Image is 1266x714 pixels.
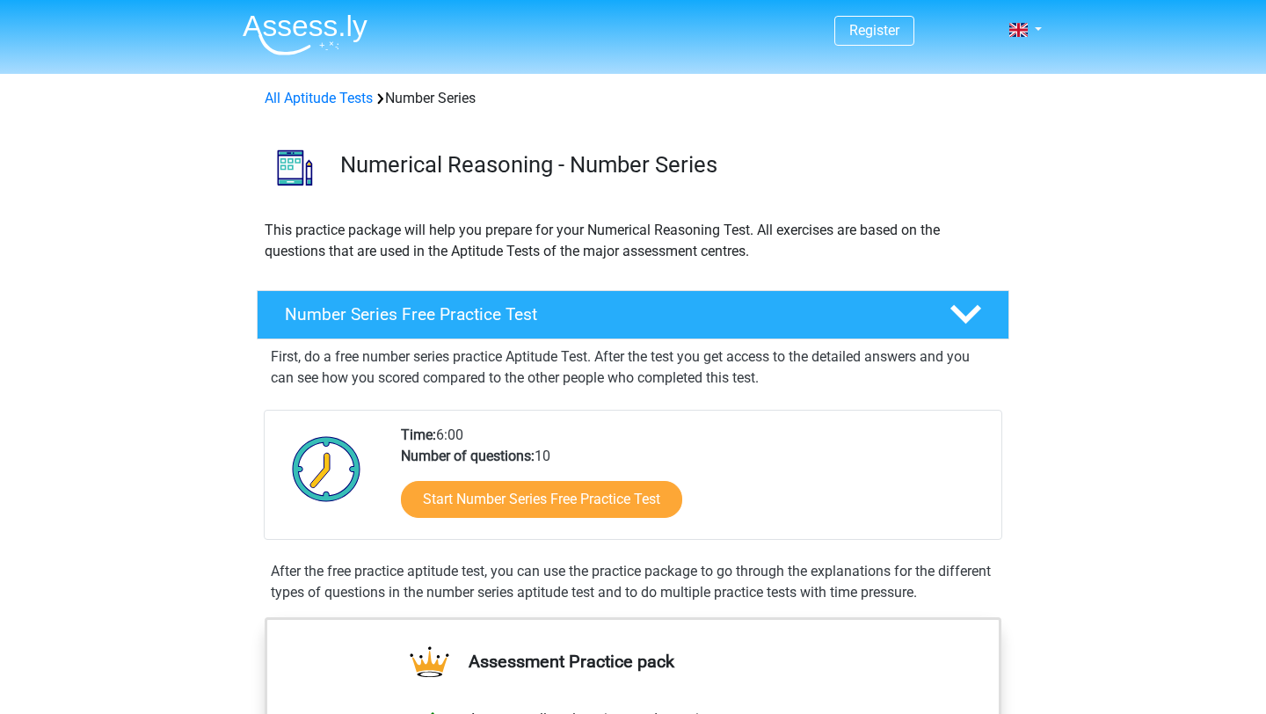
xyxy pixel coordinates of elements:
[243,14,367,55] img: Assessly
[258,88,1008,109] div: Number Series
[265,220,1001,262] p: This practice package will help you prepare for your Numerical Reasoning Test. All exercises are ...
[265,90,373,106] a: All Aptitude Tests
[264,561,1002,603] div: After the free practice aptitude test, you can use the practice package to go through the explana...
[401,448,535,464] b: Number of questions:
[271,346,995,389] p: First, do a free number series practice Aptitude Test. After the test you get access to the detai...
[285,304,921,324] h4: Number Series Free Practice Test
[258,130,332,205] img: number series
[401,426,436,443] b: Time:
[250,290,1016,339] a: Number Series Free Practice Test
[388,425,1000,539] div: 6:00 10
[340,151,995,178] h3: Numerical Reasoning - Number Series
[849,22,899,39] a: Register
[282,425,371,513] img: Clock
[401,481,682,518] a: Start Number Series Free Practice Test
